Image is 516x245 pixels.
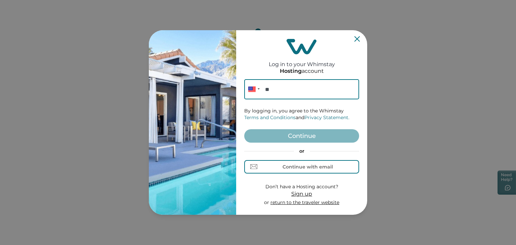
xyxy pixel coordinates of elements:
[149,30,236,215] img: auth-banner
[244,129,359,143] button: Continue
[354,36,360,42] button: Close
[269,54,335,67] h2: Log in to your Whimstay
[244,108,359,121] p: By logging in, you agree to the Whimstay and
[244,114,296,120] a: Terms and Conditions
[287,39,317,54] img: login-logo
[280,68,302,75] p: Hosting
[270,199,339,205] a: return to the traveler website
[264,184,339,190] p: Don’t have a Hosting account?
[264,199,339,206] p: or
[244,160,359,174] button: Continue with email
[304,114,349,120] a: Privacy Statement.
[280,68,324,75] p: account
[291,191,312,197] span: Sign up
[244,79,262,99] div: United States: + 1
[283,164,333,169] div: Continue with email
[244,148,359,155] p: or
